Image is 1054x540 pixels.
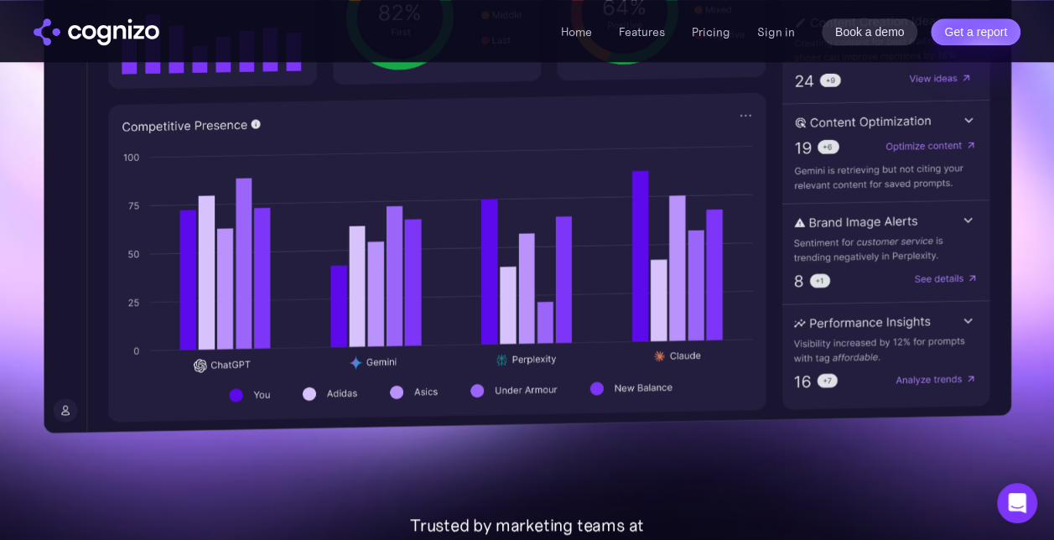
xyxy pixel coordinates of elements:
[692,24,730,39] a: Pricing
[931,18,1020,45] a: Get a report
[41,515,1014,535] div: Trusted by marketing teams at
[561,24,592,39] a: Home
[757,22,795,42] a: Sign in
[34,18,159,45] img: cognizo logo
[822,18,918,45] a: Book a demo
[34,18,159,45] a: home
[997,483,1037,523] div: Open Intercom Messenger
[619,24,665,39] a: Features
